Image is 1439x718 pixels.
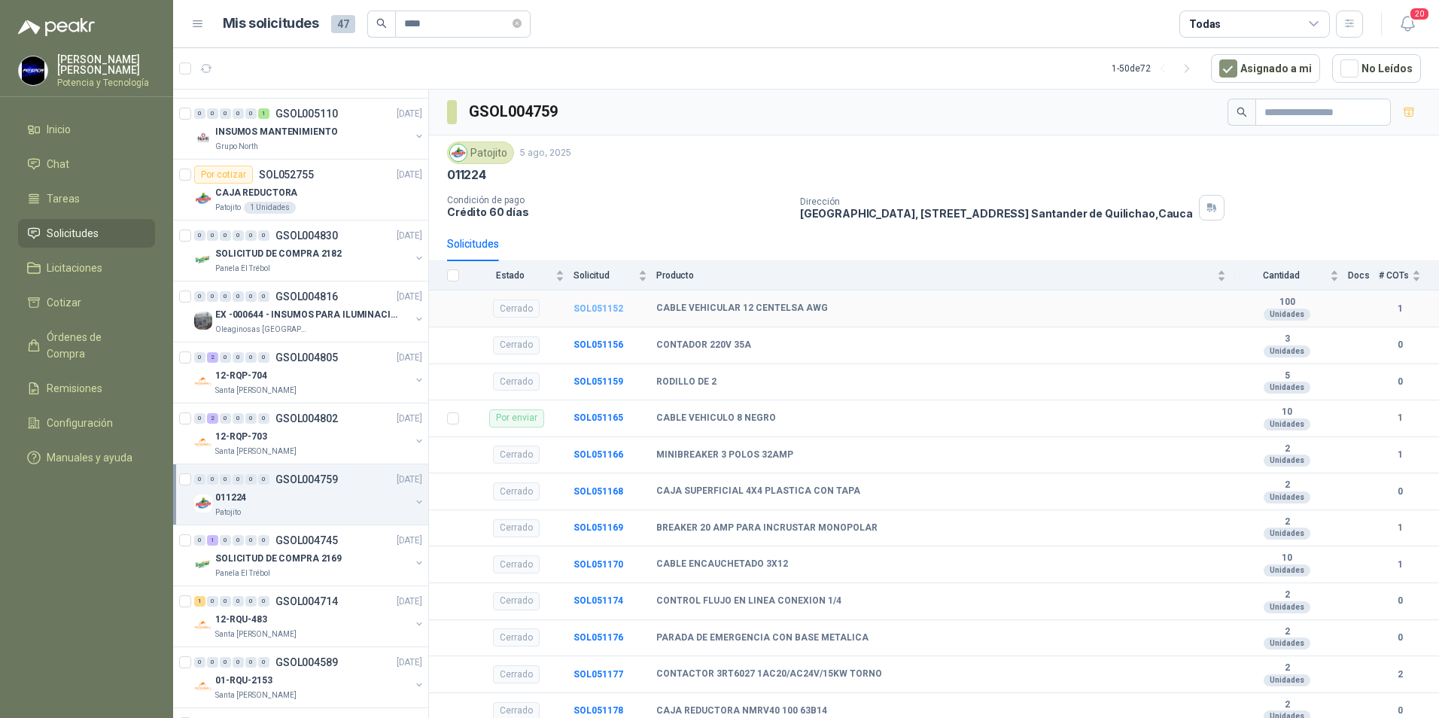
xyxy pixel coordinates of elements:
[1235,333,1339,345] b: 3
[215,430,267,444] p: 12-RQP-703
[258,657,269,668] div: 0
[275,596,338,607] p: GSOL004714
[194,474,205,485] div: 0
[194,657,205,668] div: 0
[656,303,828,315] b: CABLE VEHICULAR 12 CENTELSA AWG
[194,596,205,607] div: 1
[233,535,244,546] div: 0
[493,555,540,573] div: Cerrado
[215,491,246,505] p: 011224
[656,485,860,497] b: CAJA SUPERFICIAL 4X4 PLASTICA CON TAPA
[1379,261,1439,291] th: # COTs
[1379,631,1421,645] b: 0
[1211,54,1320,83] button: Asignado a mi
[1235,699,1339,711] b: 2
[469,100,560,123] h3: GSOL004759
[397,656,422,670] p: [DATE]
[215,141,258,153] p: Grupo North
[397,351,422,365] p: [DATE]
[573,376,623,387] a: SOL051159
[520,146,571,160] p: 5 ago, 2025
[207,230,218,241] div: 0
[1235,270,1327,281] span: Cantidad
[1235,626,1339,638] b: 2
[1379,485,1421,499] b: 0
[573,522,623,533] a: SOL051169
[207,657,218,668] div: 0
[450,145,467,161] img: Company Logo
[573,303,623,314] a: SOL051152
[493,482,540,500] div: Cerrado
[18,409,155,437] a: Configuración
[220,352,231,363] div: 0
[220,596,231,607] div: 0
[194,592,425,640] a: 1 0 0 0 0 0 GSOL004714[DATE] Company Logo12-RQU-483Santa [PERSON_NAME]
[275,352,338,363] p: GSOL004805
[245,657,257,668] div: 0
[573,705,623,716] b: SOL051178
[493,665,540,683] div: Cerrado
[245,596,257,607] div: 0
[194,535,205,546] div: 0
[215,369,267,383] p: 12-RQP-704
[1379,448,1421,462] b: 1
[233,230,244,241] div: 0
[800,207,1193,220] p: [GEOGRAPHIC_DATA], [STREET_ADDRESS] Santander de Quilichao , Cauca
[1379,375,1421,389] b: 0
[573,412,623,423] b: SOL051165
[18,184,155,213] a: Tareas
[447,141,514,164] div: Patojito
[194,653,425,701] a: 0 0 0 0 0 0 GSOL004589[DATE] Company Logo01-RQU-2153Santa [PERSON_NAME]
[215,613,267,627] p: 12-RQU-483
[573,270,635,281] span: Solicitud
[244,202,296,214] div: 1 Unidades
[513,17,522,31] span: close-circle
[233,474,244,485] div: 0
[1379,558,1421,572] b: 1
[18,288,155,317] a: Cotizar
[47,294,81,311] span: Cotizar
[1235,443,1339,455] b: 2
[275,230,338,241] p: GSOL004830
[47,449,132,466] span: Manuales y ayuda
[1189,16,1221,32] div: Todas
[573,632,623,643] a: SOL051176
[1235,297,1339,309] b: 100
[194,677,212,695] img: Company Logo
[194,348,425,397] a: 0 2 0 0 0 0 GSOL004805[DATE] Company Logo12-RQP-704Santa [PERSON_NAME]
[656,339,751,351] b: CONTADOR 220V 35A
[656,668,882,680] b: CONTACTOR 3RT6027 1AC20/AC24V/15KW TORNO
[1379,302,1421,316] b: 1
[47,190,80,207] span: Tareas
[215,628,297,640] p: Santa [PERSON_NAME]
[18,374,155,403] a: Remisiones
[245,108,257,119] div: 0
[493,300,540,318] div: Cerrado
[194,434,212,452] img: Company Logo
[207,291,218,302] div: 0
[215,125,337,139] p: INSUMOS MANTENIMIENTO
[275,657,338,668] p: GSOL004589
[656,632,869,644] b: PARADA DE EMERGENCIA CON BASE METALICA
[223,13,319,35] h1: Mis solicitudes
[215,202,241,214] p: Patojito
[220,657,231,668] div: 0
[19,56,47,85] img: Company Logo
[1348,261,1379,291] th: Docs
[573,559,623,570] b: SOL051170
[258,413,269,424] div: 0
[656,376,716,388] b: RODILLO DE 2
[447,236,499,252] div: Solicitudes
[215,324,310,336] p: Oleaginosas [GEOGRAPHIC_DATA][PERSON_NAME]
[220,291,231,302] div: 0
[47,225,99,242] span: Solicitudes
[275,474,338,485] p: GSOL004759
[447,205,788,218] p: Crédito 60 días
[259,169,314,180] p: SOL052755
[493,446,540,464] div: Cerrado
[194,409,425,458] a: 0 2 0 0 0 0 GSOL004802[DATE] Company Logo12-RQP-703Santa [PERSON_NAME]
[215,567,270,580] p: Panela El Trébol
[1264,637,1310,650] div: Unidades
[376,18,387,29] span: search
